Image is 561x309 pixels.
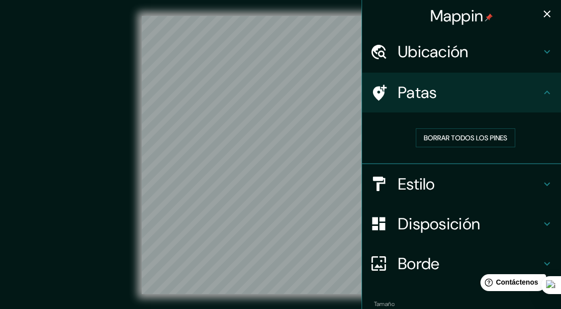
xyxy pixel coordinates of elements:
canvas: Mapa [142,16,420,294]
iframe: Lanzador de widgets de ayuda [472,270,550,298]
font: Estilo [398,174,435,195]
div: Patas [362,73,561,112]
div: Ubicación [362,32,561,72]
div: Disposición [362,204,561,244]
font: Borde [398,253,440,274]
font: Patas [398,82,437,103]
img: pin-icon.png [485,13,493,21]
font: Tamaño [374,300,394,308]
font: Borrar todos los pines [424,133,507,142]
div: Estilo [362,164,561,204]
font: Mappin [430,5,483,26]
button: Borrar todos los pines [416,128,515,147]
font: Ubicación [398,41,468,62]
font: Disposición [398,213,480,234]
div: Borde [362,244,561,284]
